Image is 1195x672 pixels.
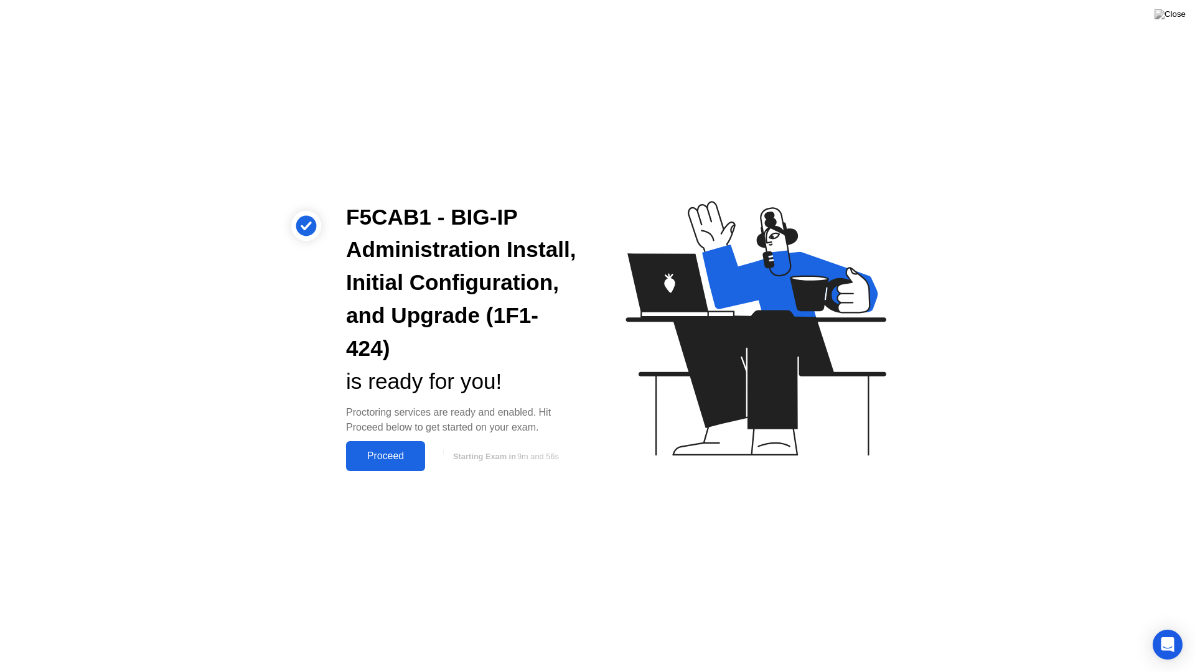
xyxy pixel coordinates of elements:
button: Starting Exam in9m and 56s [431,444,578,468]
div: is ready for you! [346,365,578,398]
img: Close [1155,9,1186,19]
div: F5CAB1 - BIG-IP Administration Install, Initial Configuration, and Upgrade (1F1-424) [346,201,578,365]
span: 9m and 56s [517,452,559,461]
div: Open Intercom Messenger [1153,630,1183,660]
button: Proceed [346,441,425,471]
div: Proceed [350,450,421,462]
div: Proctoring services are ready and enabled. Hit Proceed below to get started on your exam. [346,405,578,435]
